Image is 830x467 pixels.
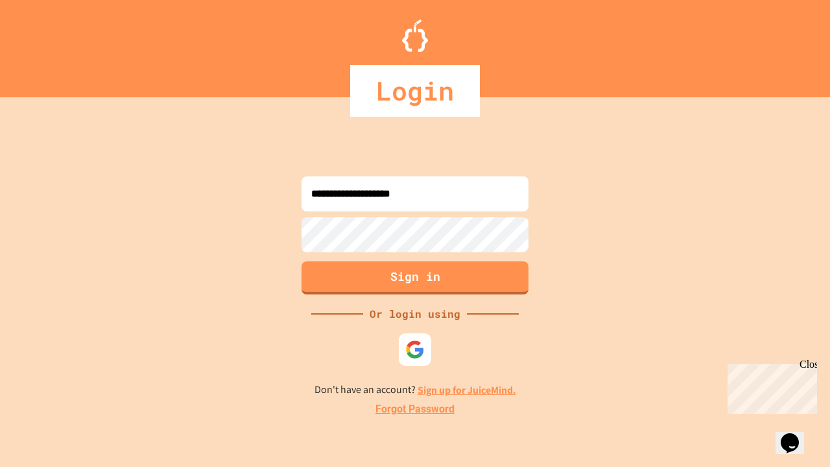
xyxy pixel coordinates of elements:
p: Don't have an account? [314,382,516,398]
button: Sign in [302,261,528,294]
div: Chat with us now!Close [5,5,89,82]
img: Logo.svg [402,19,428,52]
div: Login [350,65,480,117]
iframe: chat widget [776,415,817,454]
img: google-icon.svg [405,340,425,359]
a: Forgot Password [375,401,455,417]
iframe: chat widget [722,359,817,414]
div: Or login using [363,306,467,322]
a: Sign up for JuiceMind. [418,383,516,397]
